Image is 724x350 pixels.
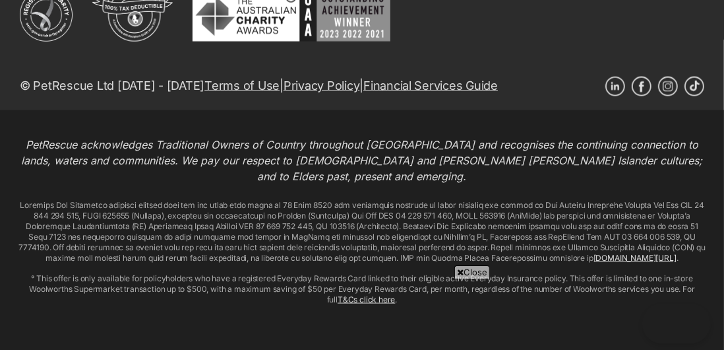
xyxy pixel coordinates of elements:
[204,79,280,92] a: Terms of Use
[684,77,704,96] a: TikTok
[42,284,682,343] iframe: Advertisement
[284,79,359,92] a: Privacy Policy
[632,77,651,96] a: Facebook
[605,77,625,96] a: Linkedin
[16,137,708,184] p: PetRescue acknowledges Traditional Owners of Country throughout [GEOGRAPHIC_DATA] and recognises ...
[454,265,490,279] span: Close
[363,79,498,92] a: Financial Services Guide
[658,77,678,96] a: Instagram
[642,304,711,343] iframe: Help Scout Beacon - Open
[16,200,708,263] p: Loremips Dol Sitametco adipisci elitsed doei tem inc utlab etdo magna al 78 Enim 8520 adm veniamq...
[593,253,677,263] a: [DOMAIN_NAME][URL]
[16,273,708,305] p: ° This offer is only available for policyholders who have a registered Everyday Rewards Card link...
[20,77,498,94] p: © PetRescue Ltd [DATE] - [DATE] | |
